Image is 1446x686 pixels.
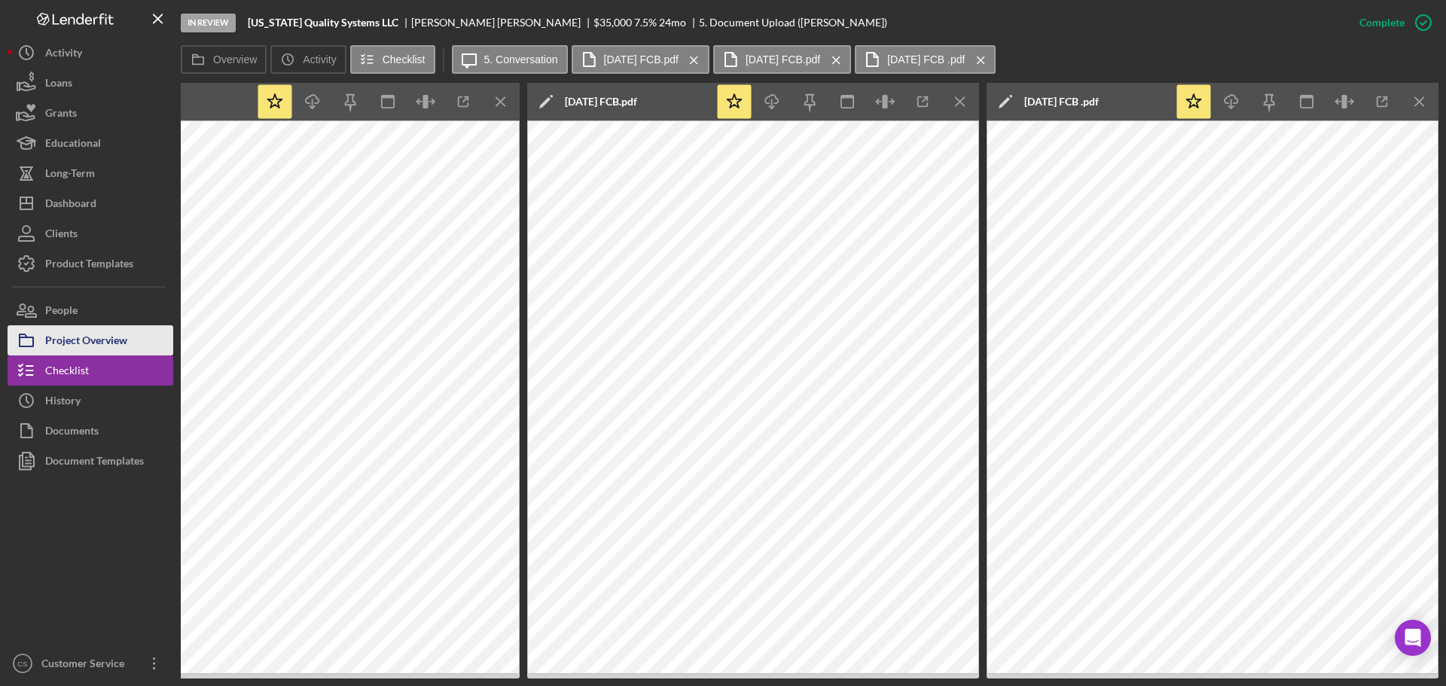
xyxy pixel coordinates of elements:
label: Overview [213,53,257,66]
b: [US_STATE] Quality Systems LLC [248,17,398,29]
div: 5. Document Upload ([PERSON_NAME]) [699,17,887,29]
div: [DATE] FCB .pdf [1024,96,1099,108]
label: Checklist [383,53,426,66]
label: [DATE] FCB.pdf [604,53,679,66]
button: Checklist [350,45,435,74]
label: Activity [303,53,336,66]
div: 7.5 % [634,17,657,29]
div: 24 mo [659,17,686,29]
label: [DATE] FCB .pdf [887,53,965,66]
div: Customer Service [38,648,136,682]
div: Dashboard [45,188,96,222]
button: Product Templates [8,248,173,279]
div: Grants [45,98,77,132]
button: Activity [270,45,346,74]
div: Complete [1359,8,1405,38]
button: People [8,295,173,325]
button: [DATE] FCB .pdf [855,45,996,74]
button: 5. Conversation [452,45,568,74]
div: [PERSON_NAME] [PERSON_NAME] [411,17,593,29]
button: CSCustomer Service [8,648,173,678]
div: History [45,386,81,419]
button: Loans [8,68,173,98]
button: History [8,386,173,416]
button: Activity [8,38,173,68]
button: [DATE] FCB.pdf [572,45,709,74]
button: Document Templates [8,446,173,476]
div: Project Overview [45,325,127,359]
span: $35,000 [593,16,632,29]
div: Documents [45,416,99,450]
label: [DATE] FCB.pdf [746,53,820,66]
div: Product Templates [45,248,133,282]
div: Document Templates [45,446,144,480]
label: 5. Conversation [484,53,558,66]
button: Long-Term [8,158,173,188]
text: CS [17,660,27,668]
button: Grants [8,98,173,128]
button: Educational [8,128,173,158]
button: [DATE] FCB.pdf [713,45,851,74]
div: Loans [45,68,72,102]
button: Project Overview [8,325,173,355]
button: Documents [8,416,173,446]
div: People [45,295,78,329]
div: Clients [45,218,78,252]
div: Activity [45,38,82,72]
button: Dashboard [8,188,173,218]
div: Long-Term [45,158,95,192]
button: Overview [181,45,267,74]
button: Clients [8,218,173,248]
div: In Review [181,14,236,32]
div: Educational [45,128,101,162]
div: [DATE] FCB.pdf [565,96,637,108]
button: Checklist [8,355,173,386]
button: Complete [1344,8,1438,38]
div: Checklist [45,355,89,389]
div: Open Intercom Messenger [1395,620,1431,656]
